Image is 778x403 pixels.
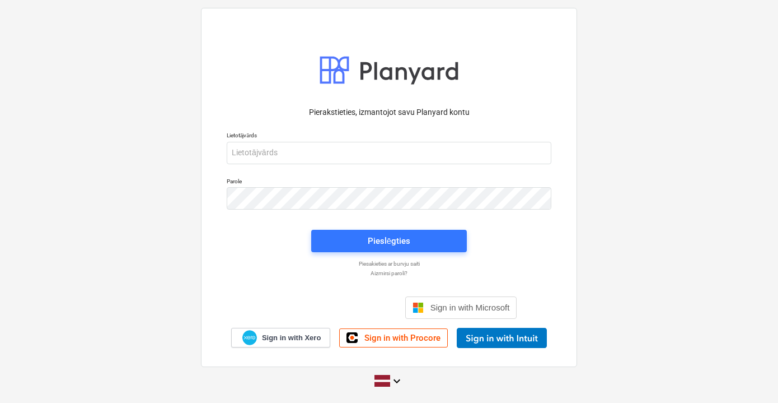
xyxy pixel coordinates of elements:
[339,328,448,348] a: Sign in with Procore
[231,328,331,348] a: Sign in with Xero
[364,333,440,343] span: Sign in with Procore
[430,303,510,312] span: Sign in with Microsoft
[413,302,424,313] img: Microsoft logo
[221,260,557,267] a: Piesakieties ar burvju saiti
[227,178,551,187] p: Parole
[227,106,551,118] p: Pierakstieties, izmantojot savu Planyard kontu
[262,333,321,343] span: Sign in with Xero
[242,330,257,345] img: Xero logo
[227,132,551,141] p: Lietotājvārds
[311,230,467,252] button: Pieslēgties
[390,374,404,388] i: keyboard_arrow_down
[227,142,551,164] input: Lietotājvārds
[368,234,410,248] div: Pieslēgties
[256,295,402,320] iframe: Кнопка "Войти с аккаунтом Google"
[221,270,557,277] a: Aizmirsi paroli?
